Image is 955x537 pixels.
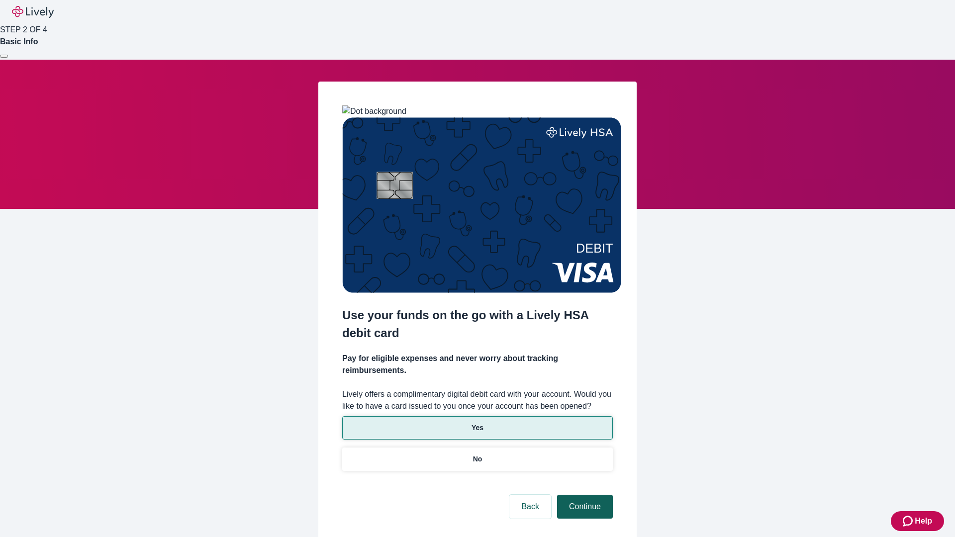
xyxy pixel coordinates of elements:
[472,423,483,433] p: Yes
[915,515,932,527] span: Help
[891,511,944,531] button: Zendesk support iconHelp
[342,388,613,412] label: Lively offers a complimentary digital debit card with your account. Would you like to have a card...
[473,454,482,464] p: No
[557,495,613,519] button: Continue
[342,105,406,117] img: Dot background
[342,416,613,440] button: Yes
[903,515,915,527] svg: Zendesk support icon
[342,447,613,471] button: No
[342,353,613,376] h4: Pay for eligible expenses and never worry about tracking reimbursements.
[509,495,551,519] button: Back
[342,306,613,342] h2: Use your funds on the go with a Lively HSA debit card
[12,6,54,18] img: Lively
[342,117,621,293] img: Debit card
